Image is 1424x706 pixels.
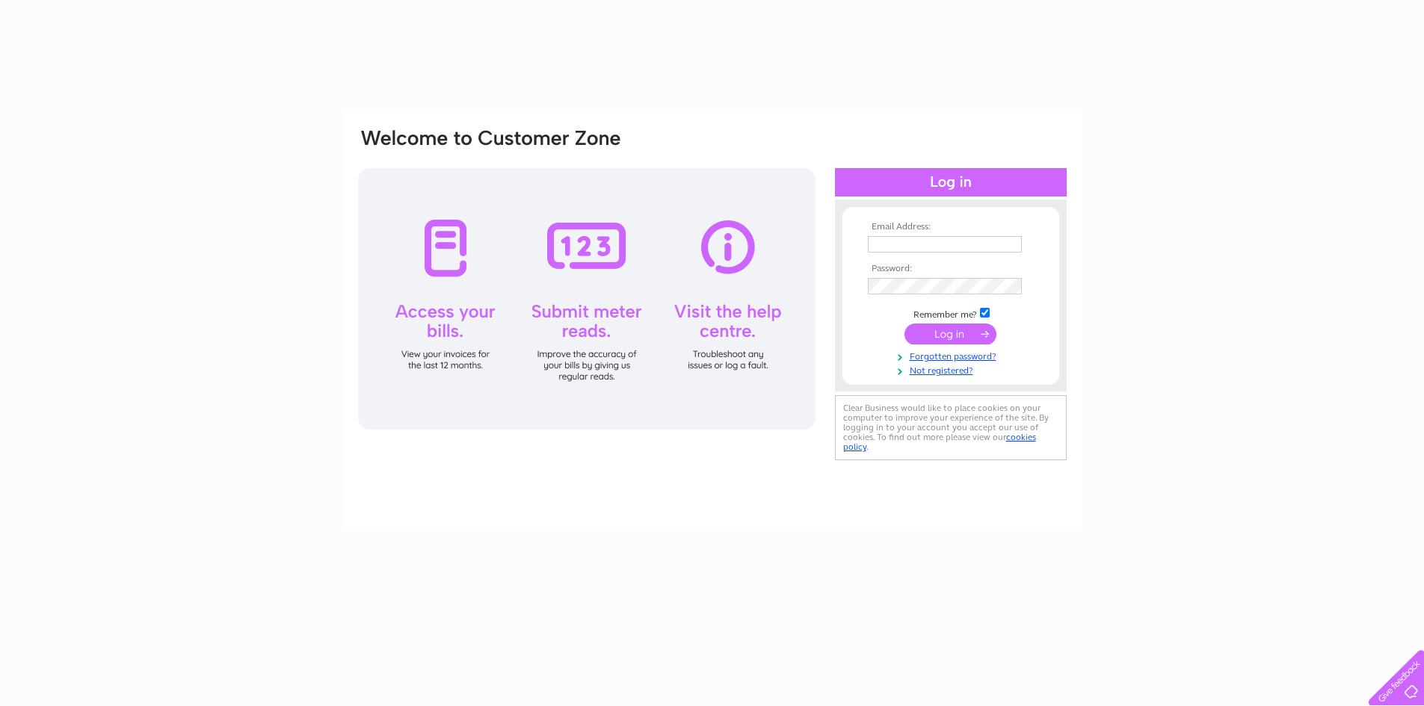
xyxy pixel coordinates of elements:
[835,395,1067,460] div: Clear Business would like to place cookies on your computer to improve your experience of the sit...
[864,306,1038,321] td: Remember me?
[904,323,996,344] input: Submit
[864,222,1038,232] th: Email Address:
[843,432,1036,452] a: cookies policy
[868,362,1038,377] a: Not registered?
[864,264,1038,274] th: Password:
[868,348,1038,362] a: Forgotten password?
